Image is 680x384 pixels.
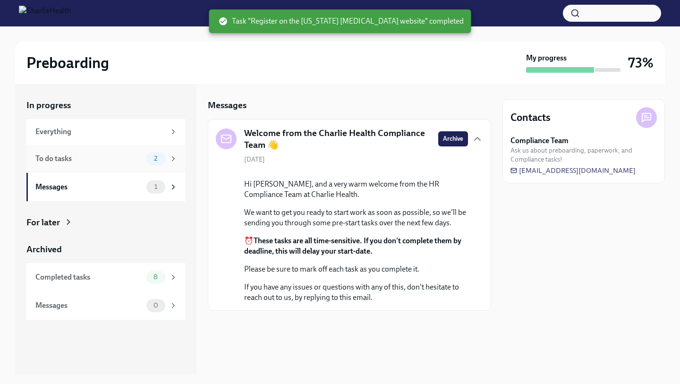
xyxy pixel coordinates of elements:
span: Ask us about preboarding, paperwork, and Compliance tasks! [510,146,657,164]
a: To do tasks2 [26,145,185,173]
p: ⏰ [244,236,468,256]
p: Hi [PERSON_NAME], and a very warm welcome from the HR Compliance Team at Charlie Health. [244,179,468,200]
a: Completed tasks8 [26,263,185,291]
a: In progress [26,99,185,111]
p: We want to get you ready to start work as soon as possible, so we'll be sending you through some ... [244,207,468,228]
a: For later [26,216,185,229]
p: If you have any issues or questions with any of this, don't hesitate to reach out to us, by reply... [244,282,468,303]
strong: Compliance Team [510,136,569,146]
span: [DATE] [244,155,265,164]
div: Everything [35,127,165,137]
h4: Contacts [510,111,551,125]
span: 2 [148,155,163,162]
h5: Messages [208,99,246,111]
div: For later [26,216,60,229]
a: Archived [26,243,185,256]
h5: Welcome from the Charlie Health Compliance Team 👋 [244,127,431,151]
button: Archive [438,131,468,146]
p: Please be sure to mark off each task as you complete it. [244,264,468,274]
h3: 73% [628,54,654,71]
div: To do tasks [35,154,143,164]
div: Messages [35,182,143,192]
a: Messages0 [26,291,185,320]
div: Messages [35,300,143,311]
span: Task "Register on the [US_STATE] [MEDICAL_DATA] website" completed [219,16,464,26]
span: Archive [443,134,463,144]
img: CharlieHealth [19,6,71,21]
h2: Preboarding [26,53,109,72]
div: Completed tasks [35,272,143,282]
a: Messages1 [26,173,185,201]
span: 1 [149,183,163,190]
span: 8 [148,273,163,281]
a: [EMAIL_ADDRESS][DOMAIN_NAME] [510,166,636,175]
strong: My progress [526,53,567,63]
strong: These tasks are all time-sensitive. If you don't complete them by deadline, this will delay your ... [244,236,461,256]
a: Everything [26,119,185,145]
span: 0 [148,302,164,309]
